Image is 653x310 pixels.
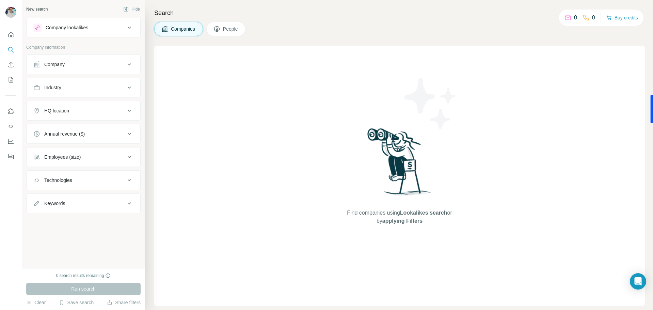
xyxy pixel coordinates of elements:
div: Company [44,61,65,68]
button: Dashboard [5,135,16,148]
div: Open Intercom Messenger [630,273,646,290]
h4: Search [154,8,645,18]
button: Hide [118,4,145,14]
button: Buy credits [606,13,638,22]
div: Company lookalikes [46,24,88,31]
button: Share filters [107,299,141,306]
span: Companies [171,26,196,32]
button: Quick start [5,29,16,41]
button: Industry [27,79,140,96]
span: applying Filters [382,218,423,224]
span: Lookalikes search [400,210,447,216]
div: New search [26,6,48,12]
div: 0 search results remaining [56,273,111,279]
div: Employees (size) [44,154,81,160]
button: Use Surfe API [5,120,16,133]
button: Annual revenue ($) [27,126,140,142]
span: People [223,26,239,32]
p: 0 [574,14,577,22]
button: Enrich CSV [5,59,16,71]
button: Search [5,44,16,56]
button: Technologies [27,172,140,188]
div: HQ location [44,107,69,114]
button: Use Surfe on LinkedIn [5,105,16,118]
button: Clear [26,299,46,306]
img: Surfe Illustration - Woman searching with binoculars [364,126,435,202]
button: HQ location [27,103,140,119]
button: Feedback [5,150,16,162]
div: Keywords [44,200,65,207]
div: Technologies [44,177,72,184]
p: Company information [26,44,141,50]
button: Company lookalikes [27,19,140,36]
p: 0 [592,14,595,22]
img: Surfe Illustration - Stars [400,73,461,134]
button: Company [27,56,140,73]
button: Keywords [27,195,140,212]
div: Industry [44,84,61,91]
div: Annual revenue ($) [44,130,85,137]
img: Avatar [5,7,16,18]
button: Save search [59,299,94,306]
button: Employees (size) [27,149,140,165]
span: Find companies using or by [345,209,454,225]
button: My lists [5,74,16,86]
